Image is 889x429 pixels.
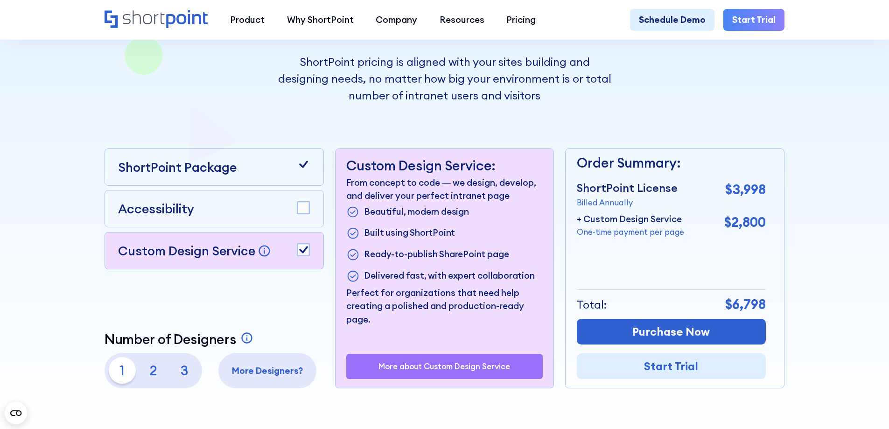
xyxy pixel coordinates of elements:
[577,212,684,226] p: + Custom Design Service
[219,9,276,31] a: Product
[721,321,889,429] iframe: Chat Widget
[506,13,536,27] div: Pricing
[577,353,766,379] a: Start Trial
[440,13,484,27] div: Resources
[577,226,684,238] p: One-time payment per page
[364,247,509,262] p: Ready-to-publish SharePoint page
[118,243,255,259] p: Custom Design Service
[724,212,766,232] p: $2,800
[376,13,417,27] div: Company
[378,362,510,371] a: More about Custom Design Service
[725,180,766,200] p: $3,998
[364,205,469,220] p: Beautiful, modern design
[276,9,365,31] a: Why ShortPoint
[496,9,547,31] a: Pricing
[364,226,455,241] p: Built using ShortPoint
[577,296,607,313] p: Total:
[105,10,208,29] a: Home
[109,357,135,384] p: 1
[118,158,237,176] p: ShortPoint Package
[725,295,766,315] p: $6,798
[630,9,714,31] a: Schedule Demo
[577,180,678,197] p: ShortPoint License
[364,269,534,284] p: Delivered fast, with expert collaboration
[171,357,198,384] p: 3
[721,321,889,429] div: Csevegés widget
[577,197,678,208] p: Billed Annually
[105,331,256,347] a: Number of Designers
[287,13,354,27] div: Why ShortPoint
[140,357,167,384] p: 2
[723,9,784,31] a: Start Trial
[230,13,265,27] div: Product
[105,331,236,347] p: Number of Designers
[577,153,766,173] p: Order Summary:
[223,364,312,378] p: More Designers?
[346,286,542,326] p: Perfect for organizations that need help creating a polished and production-ready page.
[118,199,194,218] p: Accessibility
[364,9,428,31] a: Company
[577,319,766,345] a: Purchase Now
[346,158,542,174] p: Custom Design Service:
[346,176,542,203] p: From concept to code — we design, develop, and deliver your perfect intranet page
[5,402,27,424] button: Open CMP widget
[278,54,611,104] p: ShortPoint pricing is aligned with your sites building and designing needs, no matter how big you...
[428,9,496,31] a: Resources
